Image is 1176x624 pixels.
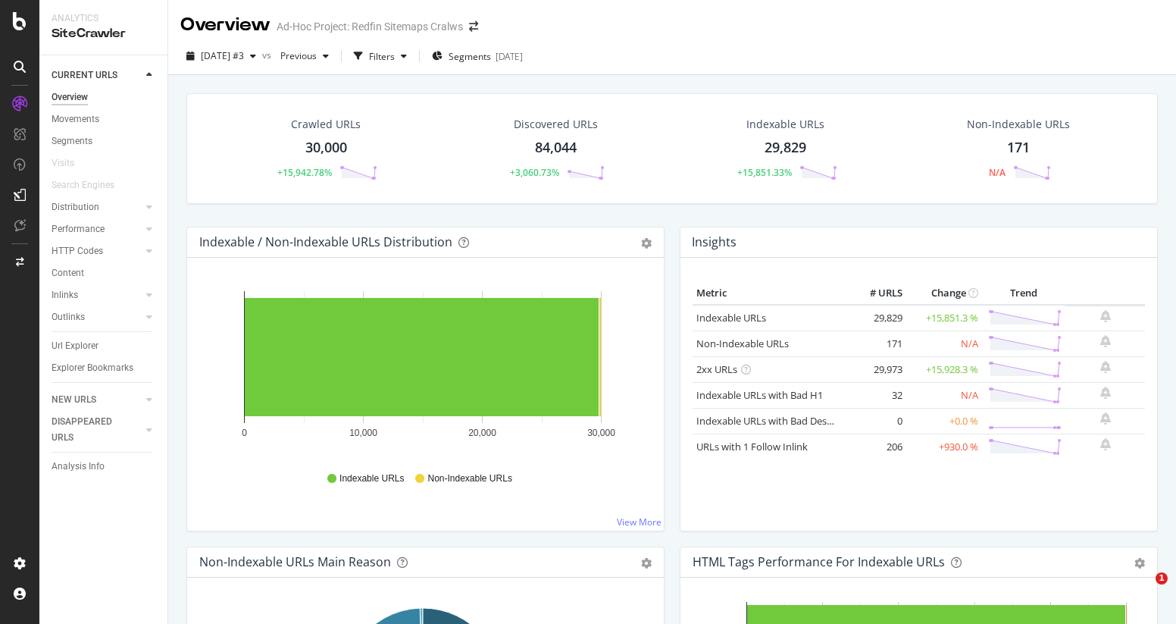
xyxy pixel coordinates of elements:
[369,50,395,63] div: Filters
[277,166,332,179] div: +15,942.78%
[201,49,244,62] span: 2025 Sep. 19th #3
[846,282,906,305] th: # URLS
[468,428,496,438] text: 20,000
[274,49,317,62] span: Previous
[696,388,823,402] a: Indexable URLs with Bad H1
[52,392,142,408] a: NEW URLS
[427,472,511,485] span: Non-Indexable URLs
[693,554,945,569] div: HTML Tags Performance for Indexable URLs
[274,44,335,68] button: Previous
[180,44,262,68] button: [DATE] #3
[906,331,982,356] td: N/A
[1124,572,1161,609] iframe: Intercom live chat
[52,459,105,475] div: Analysis Info
[291,117,361,132] div: Crawled URLs
[846,382,906,408] td: 32
[641,558,652,569] div: gear
[906,356,982,382] td: +15,928.3 %
[52,155,89,171] a: Visits
[696,440,808,453] a: URLs with 1 Follow Inlink
[496,50,523,63] div: [DATE]
[52,338,157,354] a: Url Explorer
[1100,335,1111,347] div: bell-plus
[1100,438,1111,450] div: bell-plus
[52,67,117,83] div: CURRENT URLS
[52,360,133,376] div: Explorer Bookmarks
[348,44,413,68] button: Filters
[242,428,247,438] text: 0
[52,177,130,193] a: Search Engines
[52,459,157,475] a: Analysis Info
[746,117,824,132] div: Indexable URLs
[426,44,529,68] button: Segments[DATE]
[1100,310,1111,322] div: bell-plus
[906,434,982,459] td: +930.0 %
[305,138,347,158] div: 30,000
[696,362,737,376] a: 2xx URLs
[514,117,598,132] div: Discovered URLs
[52,243,142,259] a: HTTP Codes
[262,49,274,61] span: vs
[846,408,906,434] td: 0
[989,166,1006,179] div: N/A
[52,360,157,376] a: Explorer Bookmarks
[846,305,906,331] td: 29,829
[52,392,96,408] div: NEW URLS
[696,311,766,325] a: Indexable URLs
[52,265,84,281] div: Content
[52,414,142,446] a: DISAPPEARED URLS
[982,282,1065,305] th: Trend
[846,434,906,459] td: 206
[277,19,463,34] div: Ad-Hoc Project: Redfin Sitemaps Cralws
[696,414,862,428] a: Indexable URLs with Bad Description
[199,282,646,458] svg: A chart.
[52,287,78,303] div: Inlinks
[52,89,88,105] div: Overview
[52,89,157,105] a: Overview
[906,382,982,408] td: N/A
[1156,572,1168,585] span: 1
[641,238,652,249] div: gear
[1100,387,1111,399] div: bell-plus
[52,309,85,325] div: Outlinks
[1100,361,1111,373] div: bell-plus
[967,117,1070,132] div: Non-Indexable URLs
[587,428,615,438] text: 30,000
[52,155,74,171] div: Visits
[693,282,846,305] th: Metric
[846,331,906,356] td: 171
[199,234,452,249] div: Indexable / Non-Indexable URLs Distribution
[52,67,142,83] a: CURRENT URLS
[52,287,142,303] a: Inlinks
[52,414,128,446] div: DISAPPEARED URLS
[535,138,577,158] div: 84,044
[349,428,377,438] text: 10,000
[1007,138,1030,158] div: 171
[510,166,559,179] div: +3,060.73%
[52,265,157,281] a: Content
[1134,558,1145,569] div: gear
[52,25,155,42] div: SiteCrawler
[906,408,982,434] td: +0.0 %
[52,221,142,237] a: Performance
[737,166,792,179] div: +15,851.33%
[52,309,142,325] a: Outlinks
[696,337,789,350] a: Non-Indexable URLs
[1100,412,1111,425] div: bell-plus
[52,111,157,127] a: Movements
[906,305,982,331] td: +15,851.3 %
[199,554,391,569] div: Non-Indexable URLs Main Reason
[52,12,155,25] div: Analytics
[52,221,105,237] div: Performance
[52,199,99,215] div: Distribution
[339,472,404,485] span: Indexable URLs
[469,21,478,32] div: arrow-right-arrow-left
[617,516,661,528] a: View More
[52,199,142,215] a: Distribution
[180,12,271,38] div: Overview
[52,243,103,259] div: HTTP Codes
[765,138,806,158] div: 29,829
[52,177,114,193] div: Search Engines
[906,282,982,305] th: Change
